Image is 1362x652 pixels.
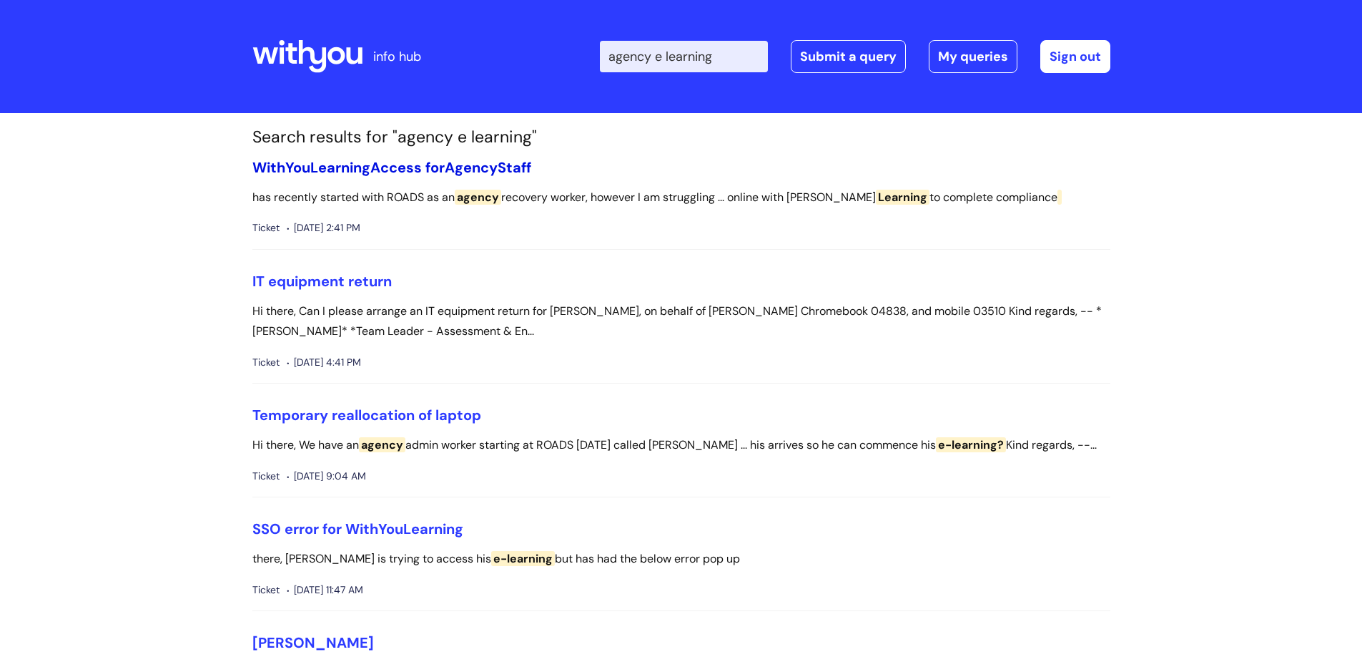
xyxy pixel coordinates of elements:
a: My queries [929,40,1017,73]
div: | - [600,40,1110,73]
input: Search [600,41,768,72]
span: Learning [403,520,463,538]
p: there, [PERSON_NAME] is trying to access his but has had the below error pop up [252,549,1110,570]
span: Agency [445,158,498,177]
span: Ticket [252,219,280,237]
span: [DATE] 4:41 PM [287,354,361,371]
p: info hub [373,45,421,68]
h1: Search results for "agency e learning" [252,127,1110,147]
span: Learning [310,158,370,177]
span: Ticket [252,467,280,485]
span: Ticket [252,354,280,371]
a: Sign out [1040,40,1110,73]
p: Hi there, We have an admin worker starting at ROADS [DATE] called [PERSON_NAME] ... his arrives s... [252,435,1110,456]
span: [DATE] 9:04 AM [287,467,366,485]
a: Submit a query [791,40,906,73]
span: e-learning? [936,437,1006,452]
span: Ticket [252,581,280,599]
p: Hi there, Can I please arrange an IT equipment return for [PERSON_NAME], on behalf of [PERSON_NAM... [252,301,1110,343]
span: [DATE] 2:41 PM [287,219,360,237]
span: agency [359,437,405,452]
span: agency [455,190,501,205]
a: Temporary reallocation of laptop [252,406,481,424]
span: Learning [876,190,929,205]
span: [DATE] 11:47 AM [287,581,363,599]
a: [PERSON_NAME] [252,633,374,652]
p: has recently started with ROADS as an recovery worker, however I am struggling ... online with [P... [252,188,1110,208]
a: IT equipment return [252,272,392,291]
span: e-learning [491,551,555,566]
a: WithYouLearningAccess forAgencyStaff [252,158,531,177]
a: SSO error for WithYouLearning [252,520,463,538]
